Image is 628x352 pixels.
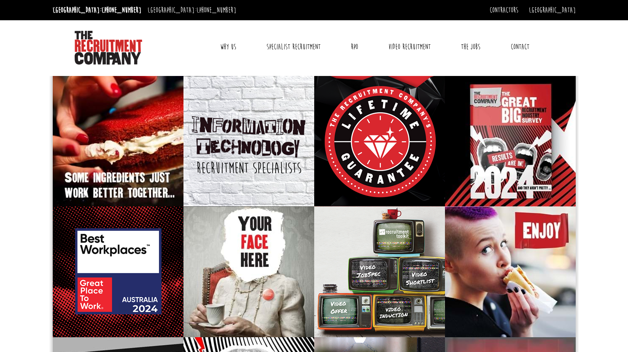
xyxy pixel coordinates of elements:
[51,3,143,17] li: [GEOGRAPHIC_DATA]:
[197,5,236,15] a: [PHONE_NUMBER]
[260,36,327,57] a: Specialist Recruitment
[490,5,518,15] a: Contractors
[455,36,487,57] a: The Jobs
[102,5,141,15] a: [PHONE_NUMBER]
[345,36,364,57] a: RPO
[214,36,243,57] a: Why Us
[382,36,437,57] a: Video Recruitment
[504,36,536,57] a: Contact
[75,31,142,65] img: The Recruitment Company
[146,3,238,17] li: [GEOGRAPHIC_DATA]:
[529,5,576,15] a: [GEOGRAPHIC_DATA]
